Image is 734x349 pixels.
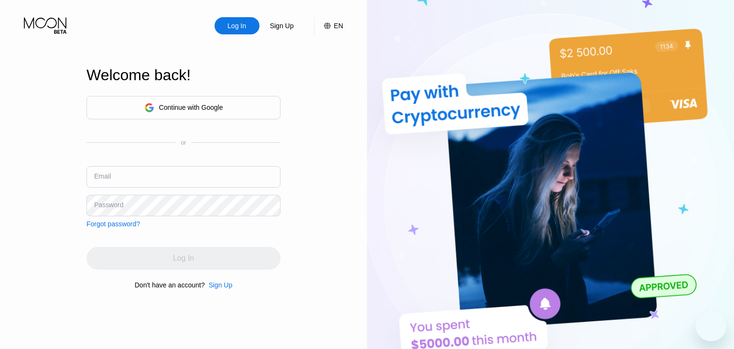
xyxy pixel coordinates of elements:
[696,311,726,341] iframe: Button to launch messaging window
[269,21,295,31] div: Sign Up
[86,66,281,84] div: Welcome back!
[86,220,140,228] div: Forgot password?
[334,22,343,30] div: EN
[208,281,232,289] div: Sign Up
[205,281,232,289] div: Sign Up
[215,17,259,34] div: Log In
[181,139,186,146] div: or
[314,17,343,34] div: EN
[94,172,111,180] div: Email
[259,17,304,34] div: Sign Up
[227,21,247,31] div: Log In
[94,201,123,209] div: Password
[86,96,281,119] div: Continue with Google
[135,281,205,289] div: Don't have an account?
[159,104,223,111] div: Continue with Google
